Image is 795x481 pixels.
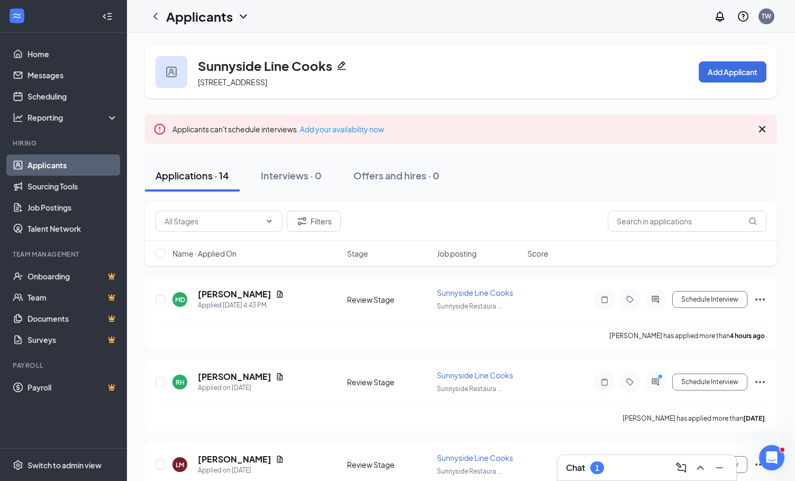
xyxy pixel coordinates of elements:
svg: Pencil [336,60,347,71]
div: RH [176,378,185,387]
svg: ActiveChat [649,295,662,304]
svg: Tag [624,378,636,386]
svg: ChevronDown [265,217,273,225]
a: OnboardingCrown [28,266,118,287]
h5: [PERSON_NAME] [198,453,271,465]
img: user icon [166,67,177,77]
div: Hiring [13,139,116,148]
span: Job posting [437,248,477,259]
div: LM [176,460,184,469]
svg: Note [598,378,611,386]
svg: Error [153,123,166,135]
svg: PrimaryDot [655,374,668,382]
b: 4 hours ago [730,332,765,340]
div: Review Stage [347,459,431,470]
a: SurveysCrown [28,329,118,350]
p: [PERSON_NAME] has applied more than . [623,414,766,423]
svg: Analysis [13,112,23,123]
div: Applications · 14 [156,169,229,182]
div: Reporting [28,112,118,123]
button: Schedule Interview [672,291,747,308]
a: Add your availability now [300,124,384,134]
div: Payroll [13,361,116,370]
svg: Collapse [102,11,113,22]
svg: Document [276,455,284,464]
div: Applied on [DATE] [198,465,284,476]
span: Sunnyside Restaura ... [437,302,502,310]
svg: Notifications [714,10,726,23]
svg: Ellipses [754,376,766,388]
svg: ChevronDown [237,10,250,23]
button: ComposeMessage [673,459,690,476]
button: Add Applicant [699,61,766,83]
div: Applied [DATE] 4:43 PM [198,300,284,311]
span: Score [527,248,549,259]
span: Sunnyside Line Cooks [437,370,513,380]
svg: ChevronUp [694,461,707,474]
div: Review Stage [347,294,431,305]
p: [PERSON_NAME] has applied more than . [609,331,766,340]
div: Switch to admin view [28,460,102,470]
a: Messages [28,65,118,86]
svg: Filter [296,215,308,228]
a: TeamCrown [28,287,118,308]
a: Job Postings [28,197,118,218]
span: Stage [347,248,368,259]
span: Sunnyside Line Cooks [437,453,513,462]
span: Name · Applied On [172,248,236,259]
span: Applicants can't schedule interviews. [172,124,384,134]
a: DocumentsCrown [28,308,118,329]
svg: Minimize [713,461,726,474]
svg: Ellipses [754,458,766,471]
svg: ActiveChat [649,378,662,386]
svg: MagnifyingGlass [748,217,757,225]
a: Scheduling [28,86,118,107]
h5: [PERSON_NAME] [198,371,271,383]
svg: Tag [624,295,636,304]
input: All Stages [165,215,261,227]
input: Search in applications [608,211,766,232]
a: PayrollCrown [28,377,118,398]
h5: [PERSON_NAME] [198,288,271,300]
h3: Chat [566,462,585,474]
b: [DATE] [743,414,765,422]
a: Home [28,43,118,65]
span: [STREET_ADDRESS] [198,77,267,87]
svg: Note [598,295,611,304]
svg: Cross [756,123,769,135]
svg: Document [276,290,284,298]
svg: ComposeMessage [675,461,688,474]
div: Offers and hires · 0 [353,169,440,182]
div: Review Stage [347,377,431,387]
div: 1 [595,464,599,473]
svg: Settings [13,460,23,470]
button: Minimize [711,459,728,476]
span: Sunnyside Restaura ... [437,467,502,475]
span: Sunnyside Restaura ... [437,385,502,393]
a: Talent Network [28,218,118,239]
iframe: Intercom live chat [759,445,784,470]
button: ChevronUp [692,459,709,476]
button: Filter Filters [287,211,341,232]
h3: Sunnyside Line Cooks [198,57,332,75]
span: Sunnyside Line Cooks [437,288,513,297]
a: Sourcing Tools [28,176,118,197]
div: TW [762,12,771,21]
svg: Document [276,373,284,381]
h1: Applicants [166,7,233,25]
div: Applied on [DATE] [198,383,284,393]
div: MD [175,295,185,304]
a: Applicants [28,155,118,176]
div: Team Management [13,250,116,259]
svg: WorkstreamLogo [12,11,22,21]
svg: QuestionInfo [737,10,750,23]
svg: ChevronLeft [149,10,162,23]
div: Interviews · 0 [261,169,322,182]
button: Schedule Interview [672,374,747,391]
svg: Ellipses [754,293,766,306]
